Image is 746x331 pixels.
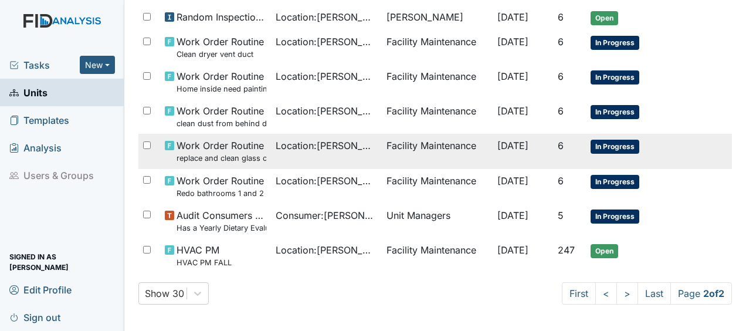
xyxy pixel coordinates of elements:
td: Facility Maintenance [382,30,493,65]
td: Facility Maintenance [382,134,493,168]
span: Location : [PERSON_NAME] [276,139,377,153]
span: 6 [558,70,564,82]
span: Work Order Routine replace and clean glass covers car port [177,139,266,164]
span: Open [591,11,618,25]
td: Unit Managers [382,204,493,238]
span: 6 [558,175,564,187]
span: 6 [558,36,564,48]
span: [DATE] [497,210,528,221]
span: Location : [PERSON_NAME] [276,174,377,188]
span: In Progress [591,210,639,224]
a: First [562,282,596,305]
span: In Progress [591,105,639,119]
td: [PERSON_NAME] [382,5,493,30]
td: Facility Maintenance [382,65,493,99]
a: Tasks [9,58,80,72]
span: Templates [9,111,69,129]
small: Clean dryer vent duct [177,49,264,60]
td: Facility Maintenance [382,238,493,273]
span: [DATE] [497,140,528,151]
small: Has a Yearly Dietary Evaluation been completed? [177,222,266,234]
a: < [595,282,617,305]
span: Location : [PERSON_NAME] [276,69,377,83]
span: [DATE] [497,11,528,23]
small: replace and clean glass covers car port [177,153,266,164]
small: HVAC PM FALL [177,257,232,268]
span: 6 [558,140,564,151]
span: Sign out [9,308,60,326]
span: 5 [558,210,564,221]
span: Work Order Routine clean dust from behind dryer [177,104,266,129]
strong: 2 of 2 [703,288,724,299]
span: Signed in as [PERSON_NAME] [9,253,115,271]
span: Location : [PERSON_NAME] [276,104,377,118]
span: Audit Consumers Charts Has a Yearly Dietary Evaluation been completed? [177,208,266,234]
td: Facility Maintenance [382,99,493,134]
span: Open [591,244,618,258]
span: Analysis [9,139,62,157]
span: [DATE] [497,70,528,82]
a: > [616,282,638,305]
span: Work Order Routine Redo bathrooms 1 and 2 [177,174,264,199]
div: Show 30 [145,286,184,300]
span: Edit Profile [9,281,72,299]
span: HVAC PM HVAC PM FALL [177,243,232,268]
span: In Progress [591,140,639,154]
span: In Progress [591,175,639,189]
span: Work Order Routine Home inside need painting [177,69,266,94]
span: Random Inspection for AM [177,10,266,24]
span: 6 [558,11,564,23]
span: [DATE] [497,175,528,187]
small: Redo bathrooms 1 and 2 [177,188,264,199]
span: [DATE] [497,105,528,117]
a: Last [638,282,671,305]
span: In Progress [591,36,639,50]
span: Consumer : [PERSON_NAME] [276,208,377,222]
td: Facility Maintenance [382,169,493,204]
span: [DATE] [497,36,528,48]
span: Units [9,83,48,102]
span: Location : [PERSON_NAME] [276,243,377,257]
span: Location : [PERSON_NAME] [276,10,377,24]
span: [DATE] [497,244,528,256]
span: Location : [PERSON_NAME] [276,35,377,49]
span: In Progress [591,70,639,85]
span: Work Order Routine Clean dryer vent duct [177,35,264,60]
button: New [80,56,115,74]
span: 6 [558,105,564,117]
small: clean dust from behind dryer [177,118,266,129]
small: Home inside need painting [177,83,266,94]
nav: task-pagination [562,282,732,305]
span: 247 [558,244,575,256]
span: Page [670,282,732,305]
